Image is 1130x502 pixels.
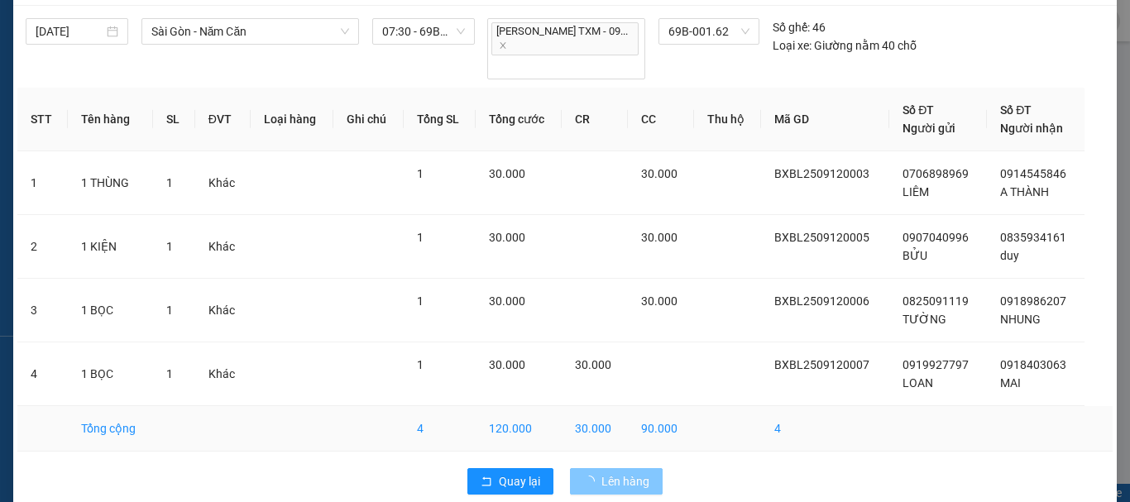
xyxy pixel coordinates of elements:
span: close [499,41,507,50]
span: A THÀNH [1000,185,1049,198]
td: 1 [17,151,68,215]
span: [PERSON_NAME] TXM - 09... [491,22,639,55]
th: Mã GD [761,88,889,151]
span: Số ĐT [903,103,934,117]
th: Tên hàng [68,88,153,151]
td: Khác [195,215,251,279]
span: rollback [481,476,492,489]
td: 1 KIỆN [68,215,153,279]
span: Quay lại [499,472,540,490]
th: CR [562,88,628,151]
td: 1 BỌC [68,279,153,342]
span: 1 [417,167,424,180]
th: Loại hàng [251,88,333,151]
td: Khác [195,151,251,215]
button: rollbackQuay lại [467,468,553,495]
th: Tổng SL [404,88,476,151]
span: 1 [166,176,173,189]
span: 30.000 [489,167,525,180]
span: 1 [166,304,173,317]
span: 1 [417,294,424,308]
span: 1 [166,367,173,380]
span: Sài Gòn - Năm Căn [151,19,349,44]
span: 0919927797 [903,358,969,371]
span: TƯỜNG [903,313,946,326]
td: 2 [17,215,68,279]
span: 0907040996 [903,231,969,244]
span: 30.000 [641,231,678,244]
td: 30.000 [562,406,628,452]
span: 0706898969 [903,167,969,180]
span: LOAN [903,376,933,390]
span: 07:30 - 69B-001.62 [382,19,465,44]
td: Khác [195,342,251,406]
td: 1 THÙNG [68,151,153,215]
span: 1 [166,240,173,253]
span: Số ĐT [1000,103,1032,117]
span: duy [1000,249,1019,262]
span: BXBL2509120007 [774,358,869,371]
span: 0825091119 [903,294,969,308]
button: Lên hàng [570,468,663,495]
span: 0918986207 [1000,294,1066,308]
div: 46 [773,18,826,36]
span: down [340,26,350,36]
span: 0914545846 [1000,167,1066,180]
th: ĐVT [195,88,251,151]
input: 12/09/2025 [36,22,103,41]
th: SL [153,88,195,151]
span: 1 [417,231,424,244]
td: 90.000 [628,406,694,452]
th: CC [628,88,694,151]
span: 30.000 [489,358,525,371]
td: 4 [761,406,889,452]
td: 1 BỌC [68,342,153,406]
span: Người nhận [1000,122,1063,135]
span: NHUNG [1000,313,1041,326]
td: Tổng cộng [68,406,153,452]
span: 30.000 [489,231,525,244]
td: 4 [17,342,68,406]
span: 30.000 [575,358,611,371]
td: 3 [17,279,68,342]
div: Giường nằm 40 chỗ [773,36,917,55]
span: BXBL2509120005 [774,231,869,244]
span: loading [583,476,601,487]
span: 30.000 [489,294,525,308]
span: Loại xe: [773,36,812,55]
td: 4 [404,406,476,452]
th: STT [17,88,68,151]
span: 30.000 [641,294,678,308]
th: Thu hộ [694,88,761,151]
span: LIÊM [903,185,929,198]
span: Số ghế: [773,18,810,36]
span: Người gửi [903,122,955,135]
span: 0918403063 [1000,358,1066,371]
span: 69B-001.62 [668,19,749,44]
td: 120.000 [476,406,562,452]
th: Tổng cước [476,88,562,151]
span: 0835934161 [1000,231,1066,244]
span: BXBL2509120006 [774,294,869,308]
span: MAI [1000,376,1021,390]
span: 1 [417,358,424,371]
span: 30.000 [641,167,678,180]
th: Ghi chú [333,88,403,151]
span: BỬU [903,249,927,262]
span: BXBL2509120003 [774,167,869,180]
td: Khác [195,279,251,342]
span: Lên hàng [601,472,649,490]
